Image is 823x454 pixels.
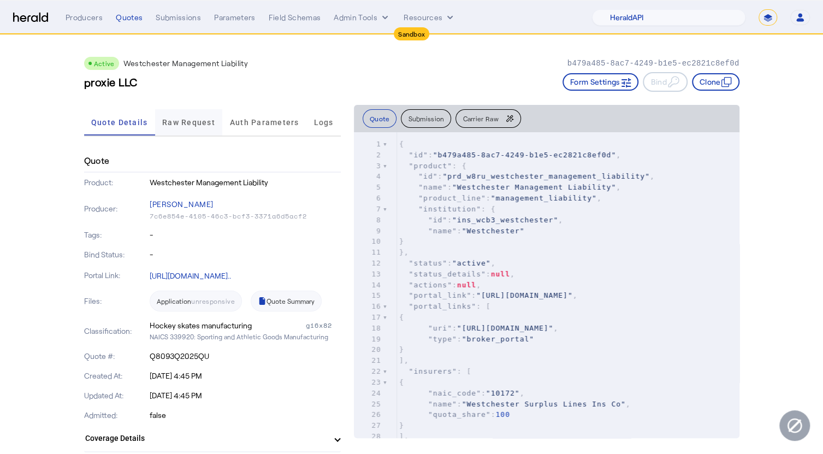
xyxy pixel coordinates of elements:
span: null [457,281,476,289]
span: : , [399,291,578,299]
span: : { [399,205,496,213]
span: ], [399,356,409,364]
h4: Quote [84,154,110,167]
p: [DATE] 4:45 PM [150,390,341,401]
div: 10 [354,236,383,247]
span: "[URL][DOMAIN_NAME]" [457,324,554,332]
p: Tags: [84,229,148,240]
span: : , [399,172,655,180]
div: 22 [354,366,383,377]
span: "Westchester Surplus Lines Ins Co" [462,400,626,408]
h3: proxie LLC [84,74,138,90]
span: : , [399,194,602,202]
span: : , [399,183,621,191]
span: "portal_link" [409,291,472,299]
p: - [150,229,341,240]
p: Product: [84,177,148,188]
p: [PERSON_NAME] [150,197,341,212]
div: 4 [354,171,383,182]
div: 8 [354,215,383,226]
span: "id" [409,151,428,159]
p: Portal Link: [84,270,148,281]
span: : , [399,324,558,332]
span: : [ [399,367,472,375]
div: 25 [354,399,383,410]
div: Producers [66,12,103,23]
span: "Westchester Management Liability" [452,183,616,191]
span: }, [399,248,409,256]
p: Westchester Management Liability [123,58,248,69]
span: "uri" [428,324,452,332]
div: 15 [354,290,383,301]
button: Quote [363,109,397,128]
span: : , [399,270,515,278]
div: Quotes [116,12,143,23]
span: { [399,313,404,321]
span: "naic_code" [428,389,481,397]
div: 24 [354,388,383,399]
span: { [399,140,404,148]
span: Quote Details [91,119,147,126]
button: Carrier Raw [455,109,520,128]
span: Active [94,60,115,67]
div: 13 [354,269,383,280]
span: "broker_portal" [462,335,534,343]
span: "portal_links" [409,302,477,310]
button: Clone [692,73,739,91]
span: : , [399,216,563,224]
p: NAICS 339920: Sporting and Athletic Goods Manufacturing [150,331,341,342]
div: 28 [354,431,383,442]
p: 7c6e854e-4105-46c3-bcf3-3371a6d5acf2 [150,212,341,221]
span: "active" [452,259,491,267]
div: 14 [354,280,383,291]
div: Sandbox [394,27,429,40]
span: : [399,335,534,343]
span: } [399,237,404,245]
span: "name" [428,400,457,408]
div: 18 [354,323,383,334]
div: 21 [354,355,383,366]
span: "name" [428,227,457,235]
span: : , [399,389,525,397]
div: 7 [354,204,383,215]
span: : [399,410,510,418]
p: Files: [84,296,148,306]
mat-panel-title: Coverage Details [85,433,327,444]
span: "[URL][DOMAIN_NAME]" [476,291,573,299]
p: Westchester Management Liability [150,177,341,188]
div: Parameters [214,12,256,23]
p: [DATE] 4:45 PM [150,370,341,381]
span: "name" [418,183,447,191]
div: 16 [354,301,383,312]
mat-expansion-panel-header: Coverage Details [84,425,341,451]
img: Herald Logo [13,13,48,23]
div: 11 [354,247,383,258]
button: Form Settings [563,73,639,91]
button: Bind [643,72,687,92]
span: "b479a485-8ac7-4249-b1e5-ec2821c8ef0d" [433,151,616,159]
div: 2 [354,150,383,161]
span: ], [399,432,409,440]
span: "product_line" [418,194,486,202]
span: : [ [399,302,491,310]
div: 9 [354,226,383,237]
span: : , [399,259,496,267]
span: "ins_wcb3_westchester" [452,216,558,224]
button: Resources dropdown menu [404,12,455,23]
div: gi6x82 [306,320,341,331]
div: Submissions [156,12,201,23]
p: - [150,249,341,260]
span: "status" [409,259,448,267]
span: "institution" [418,205,481,213]
span: } [399,421,404,429]
span: "Westchester" [462,227,525,235]
div: 1 [354,139,383,150]
p: Quote #: [84,351,148,362]
a: Quote Summary [251,291,322,311]
span: Raw Request [162,119,215,126]
button: Submission [401,109,451,128]
span: "actions" [409,281,452,289]
span: : { [399,162,467,170]
p: Updated At: [84,390,148,401]
div: 26 [354,409,383,420]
